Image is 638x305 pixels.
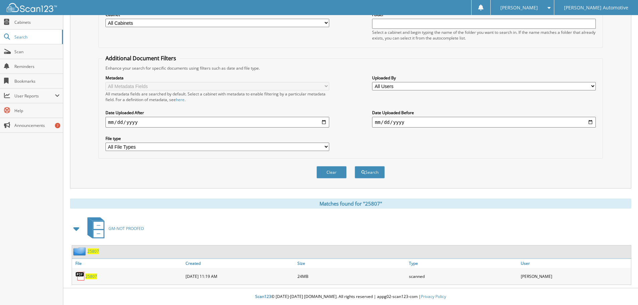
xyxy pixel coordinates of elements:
span: GM-NOT PROOFED [109,226,144,231]
span: User Reports [14,93,55,99]
input: start [105,117,329,128]
div: [PERSON_NAME] [519,270,631,283]
div: Select a cabinet and begin typing the name of the folder you want to search in. If the name match... [372,29,596,41]
button: Search [355,166,385,178]
label: File type [105,136,329,141]
div: © [DATE]-[DATE] [DOMAIN_NAME]. All rights reserved | appg02-scan123-com | [63,289,638,305]
div: All metadata fields are searched by default. Select a cabinet with metadata to enable filtering b... [105,91,329,102]
div: Enhance your search for specific documents using filters such as date and file type. [102,65,599,71]
label: Uploaded By [372,75,596,81]
span: Announcements [14,123,60,128]
a: 25807 [85,274,97,279]
span: Help [14,108,60,113]
input: end [372,117,596,128]
span: Search [14,34,59,40]
legend: Additional Document Filters [102,55,180,62]
span: Cabinets [14,19,60,25]
span: Scan123 [255,294,271,299]
div: Matches found for "25807" [70,199,631,209]
div: 24MB [296,270,408,283]
div: scanned [407,270,519,283]
a: File [72,259,184,268]
span: [PERSON_NAME] [500,6,538,10]
label: Metadata [105,75,329,81]
a: here [176,97,185,102]
img: scan123-logo-white.svg [7,3,57,12]
iframe: Chat Widget [605,273,638,305]
label: Date Uploaded After [105,110,329,116]
a: GM-NOT PROOFED [83,215,144,242]
a: Created [184,259,296,268]
img: folder2.png [73,247,87,255]
img: PDF.png [75,271,85,281]
a: User [519,259,631,268]
a: 25807 [87,248,99,254]
label: Date Uploaded Before [372,110,596,116]
div: 7 [55,123,60,128]
button: Clear [316,166,347,178]
span: Reminders [14,64,60,69]
div: [DATE] 11:19 AM [184,270,296,283]
a: Size [296,259,408,268]
a: Type [407,259,519,268]
span: Bookmarks [14,78,60,84]
span: [PERSON_NAME] Automotive [564,6,628,10]
span: Scan [14,49,60,55]
a: Privacy Policy [421,294,446,299]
